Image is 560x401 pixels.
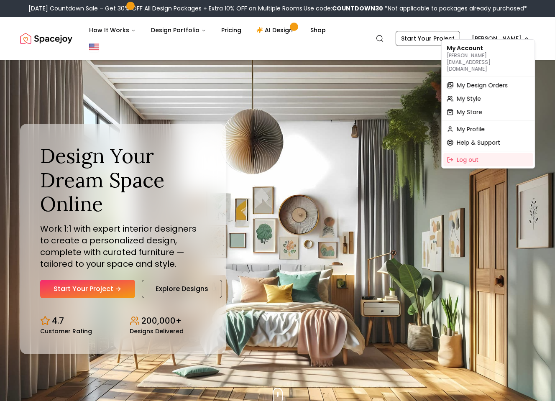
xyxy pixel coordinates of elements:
a: My Style [443,92,533,105]
a: My Design Orders [443,79,533,92]
span: My Style [457,95,481,103]
span: My Design Orders [457,81,508,89]
span: Help & Support [457,138,500,147]
span: My Store [457,108,482,116]
div: [PERSON_NAME] [441,39,535,169]
span: Log out [457,156,478,164]
a: Help & Support [443,136,533,149]
p: [PERSON_NAME][EMAIL_ADDRESS][DOMAIN_NAME] [447,52,529,72]
div: My Account [443,41,533,75]
span: My Profile [457,125,485,133]
a: My Store [443,105,533,119]
a: My Profile [443,123,533,136]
